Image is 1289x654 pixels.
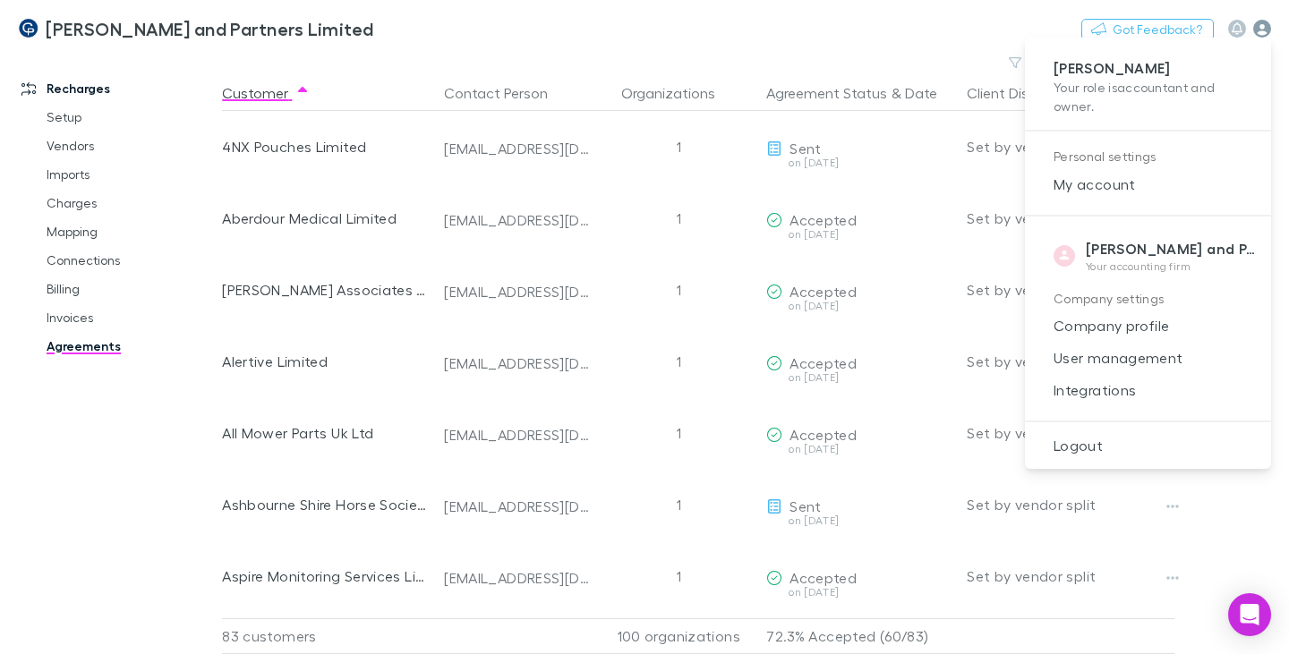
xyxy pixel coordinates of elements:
p: Company settings [1054,288,1242,310]
p: Your role is accountant and owner . [1054,78,1242,115]
p: [PERSON_NAME] [1054,59,1242,78]
span: Logout [1039,435,1257,456]
span: My account [1039,174,1257,195]
p: Personal settings [1054,146,1242,168]
p: Your accounting firm [1086,259,1257,274]
span: Integrations [1039,379,1257,401]
span: User management [1039,347,1257,369]
span: Company profile [1039,315,1257,336]
div: Open Intercom Messenger [1228,593,1271,636]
